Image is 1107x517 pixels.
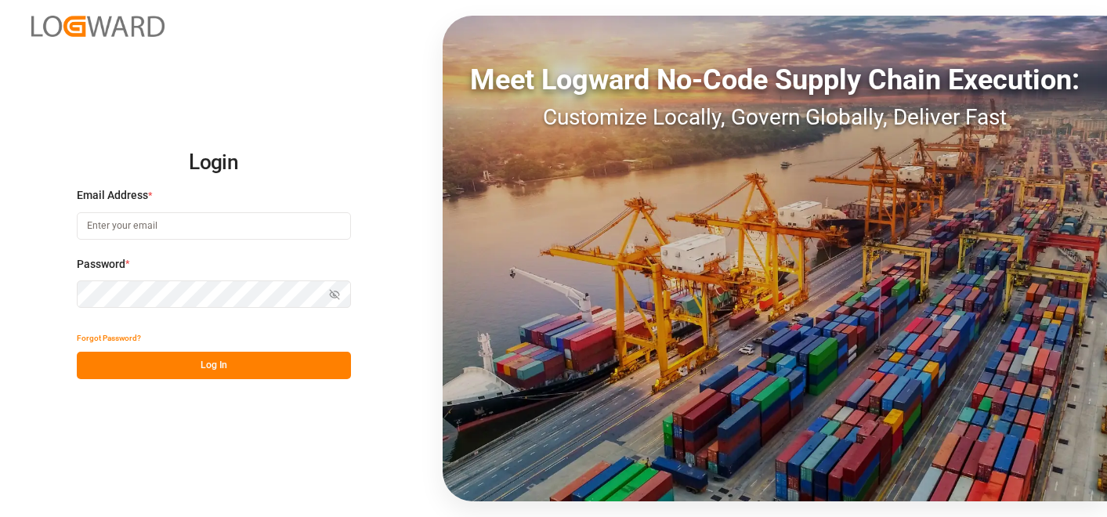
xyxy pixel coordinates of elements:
[77,256,125,273] span: Password
[77,352,351,379] button: Log In
[77,324,141,352] button: Forgot Password?
[443,101,1107,134] div: Customize Locally, Govern Globally, Deliver Fast
[77,138,351,188] h2: Login
[77,212,351,240] input: Enter your email
[443,59,1107,101] div: Meet Logward No-Code Supply Chain Execution:
[31,16,165,37] img: Logward_new_orange.png
[77,187,148,204] span: Email Address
